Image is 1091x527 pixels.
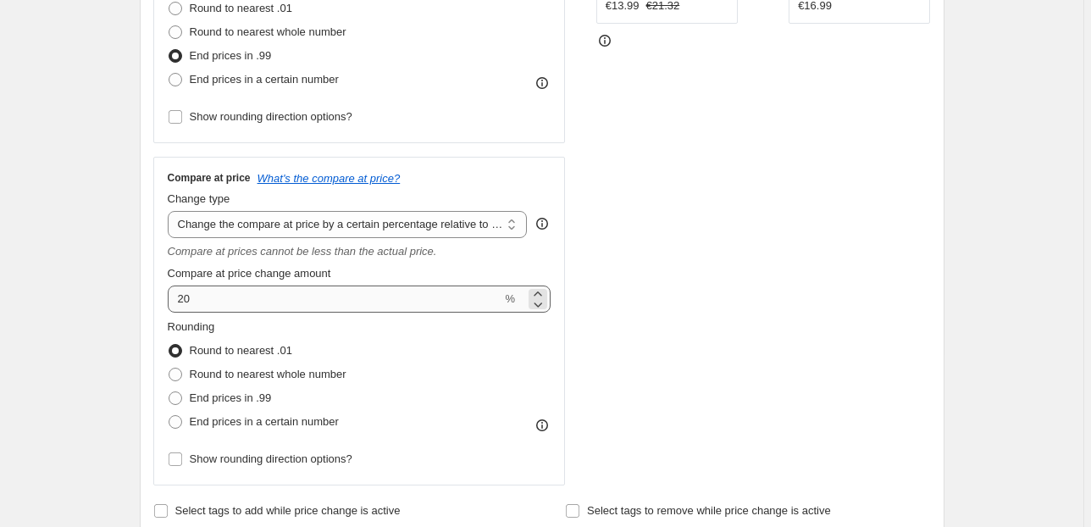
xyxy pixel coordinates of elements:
span: Compare at price change amount [168,267,331,280]
i: Compare at prices cannot be less than the actual price. [168,245,437,258]
span: End prices in a certain number [190,73,339,86]
span: Round to nearest whole number [190,368,346,380]
span: Round to nearest .01 [190,2,292,14]
span: Round to nearest whole number [190,25,346,38]
div: help [534,215,551,232]
span: Show rounding direction options? [190,452,352,465]
h3: Compare at price [168,171,251,185]
span: End prices in .99 [190,391,272,404]
span: Select tags to remove while price change is active [587,504,831,517]
span: Rounding [168,320,215,333]
span: % [505,292,515,305]
input: 20 [168,286,502,313]
button: What's the compare at price? [258,172,401,185]
span: Select tags to add while price change is active [175,504,401,517]
span: End prices in .99 [190,49,272,62]
span: Round to nearest .01 [190,344,292,357]
span: Change type [168,192,230,205]
span: End prices in a certain number [190,415,339,428]
span: Show rounding direction options? [190,110,352,123]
